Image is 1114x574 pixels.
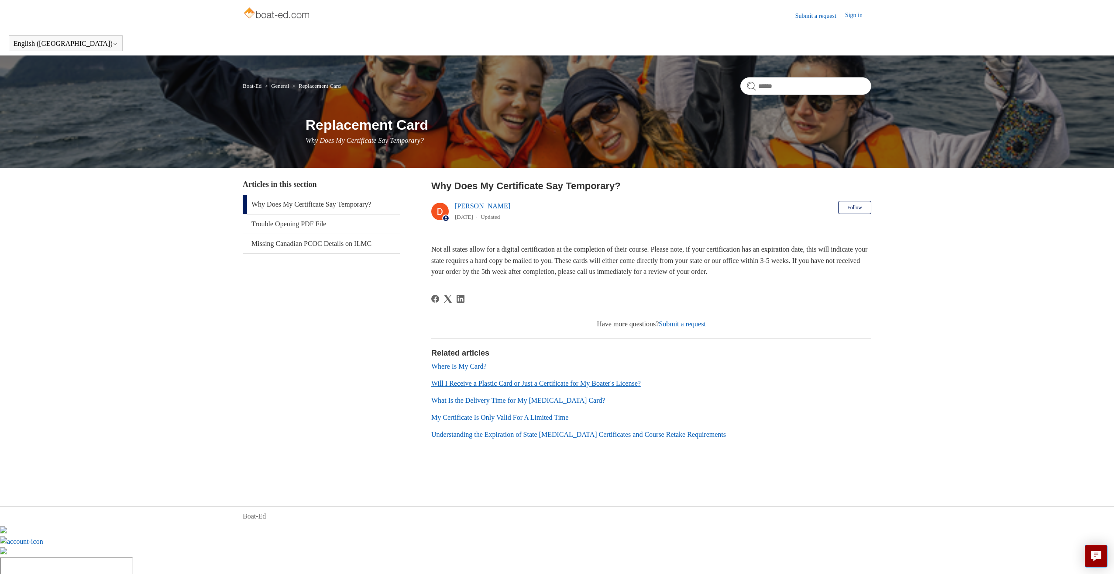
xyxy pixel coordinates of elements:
a: Boat-Ed [243,83,261,89]
h2: Why Does My Certificate Say Temporary? [431,179,871,193]
a: Why Does My Certificate Say Temporary? [243,195,400,214]
a: Submit a request [795,11,845,21]
li: Updated [481,214,500,220]
svg: Share this page on LinkedIn [457,295,464,303]
svg: Share this page on Facebook [431,295,439,303]
svg: Share this page on X Corp [444,295,452,303]
h1: Replacement Card [306,114,871,135]
div: Have more questions? [431,319,871,329]
input: Search [740,77,871,95]
a: Missing Canadian PCOC Details on ILMC [243,234,400,253]
a: My Certificate Is Only Valid For A Limited Time [431,414,568,421]
li: General [263,83,291,89]
img: Boat-Ed Help Center home page [243,5,312,23]
a: Replacement Card [299,83,340,89]
a: Trouble Opening PDF File [243,214,400,234]
time: 03/01/2024, 17:22 [455,214,473,220]
a: General [271,83,289,89]
a: Understanding the Expiration of State [MEDICAL_DATA] Certificates and Course Retake Requirements [431,431,726,438]
li: Replacement Card [291,83,341,89]
a: Will I Receive a Plastic Card or Just a Certificate for My Boater's License? [431,380,641,387]
span: Why Does My Certificate Say Temporary? [306,137,424,144]
a: X Corp [444,295,452,303]
a: [PERSON_NAME] [455,202,510,210]
button: Follow Article [838,201,871,214]
button: English ([GEOGRAPHIC_DATA]) [14,40,118,48]
a: Submit a request [659,320,706,328]
li: Boat-Ed [243,83,263,89]
button: Live chat [1085,545,1107,567]
a: Boat-Ed [243,511,266,522]
a: LinkedIn [457,295,464,303]
a: What Is the Delivery Time for My [MEDICAL_DATA] Card? [431,397,605,404]
span: Articles in this section [243,180,316,189]
a: Sign in [845,10,871,21]
span: Not all states allow for a digital certification at the completion of their course. Please note, ... [431,246,867,275]
a: Facebook [431,295,439,303]
h2: Related articles [431,347,871,359]
a: Where Is My Card? [431,363,487,370]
